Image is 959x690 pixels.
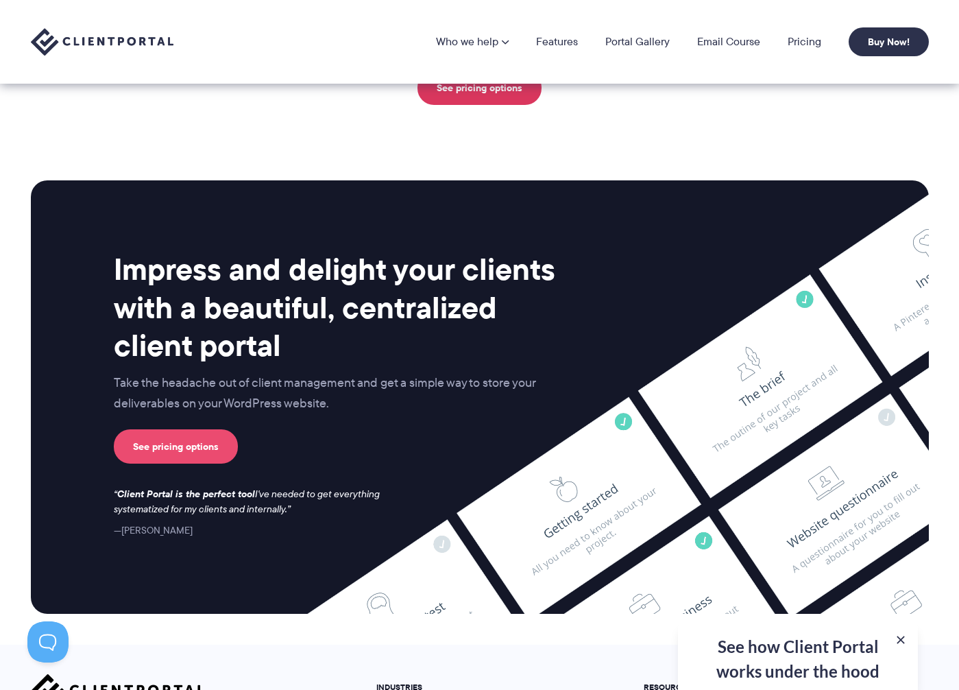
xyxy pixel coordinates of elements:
p: I've needed to get everything systematized for my clients and internally. [114,487,393,517]
a: See pricing options [417,71,542,105]
h2: Impress and delight your clients with a beautiful, centralized client portal [114,250,565,364]
a: See pricing options [114,429,238,464]
iframe: Toggle Customer Support [27,621,69,663]
a: Who we help [436,36,509,47]
a: Features [536,36,578,47]
a: Email Course [697,36,760,47]
p: Take the headache out of client management and get a simple way to store your deliverables on you... [114,373,565,414]
a: Buy Now! [849,27,929,56]
a: Pricing [788,36,821,47]
strong: Client Portal is the perfect tool [117,486,255,501]
a: Portal Gallery [605,36,670,47]
cite: [PERSON_NAME] [114,523,193,537]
